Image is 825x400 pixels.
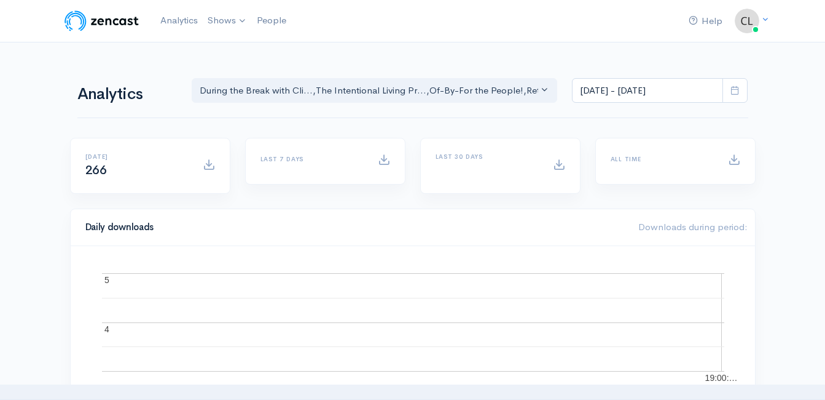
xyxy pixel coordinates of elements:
[260,156,363,162] h6: Last 7 days
[77,86,177,103] h1: Analytics
[203,7,252,34] a: Shows
[85,222,624,233] h4: Daily downloads
[155,7,203,34] a: Analytics
[104,324,109,334] text: 4
[572,78,723,103] input: analytics date range selector
[85,261,740,384] svg: A chart.
[638,221,748,233] span: Downloads during period:
[735,9,759,33] img: ...
[104,275,109,285] text: 5
[252,7,291,34] a: People
[783,358,813,388] iframe: gist-messenger-bubble-iframe
[611,156,713,162] h6: All time
[705,373,737,383] text: 19:00:…
[63,9,141,33] img: ZenCast Logo
[436,153,538,160] h6: Last 30 days
[684,8,727,34] a: Help
[85,162,107,178] span: 266
[192,78,558,103] button: During the Break with Cli..., The Intentional Living Pr..., Of-By-For the People!, Rethink - Rese...
[200,84,539,98] div: During the Break with Cli... , The Intentional Living Pr... , Of-By-For the People! , Rethink - R...
[85,153,188,160] h6: [DATE]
